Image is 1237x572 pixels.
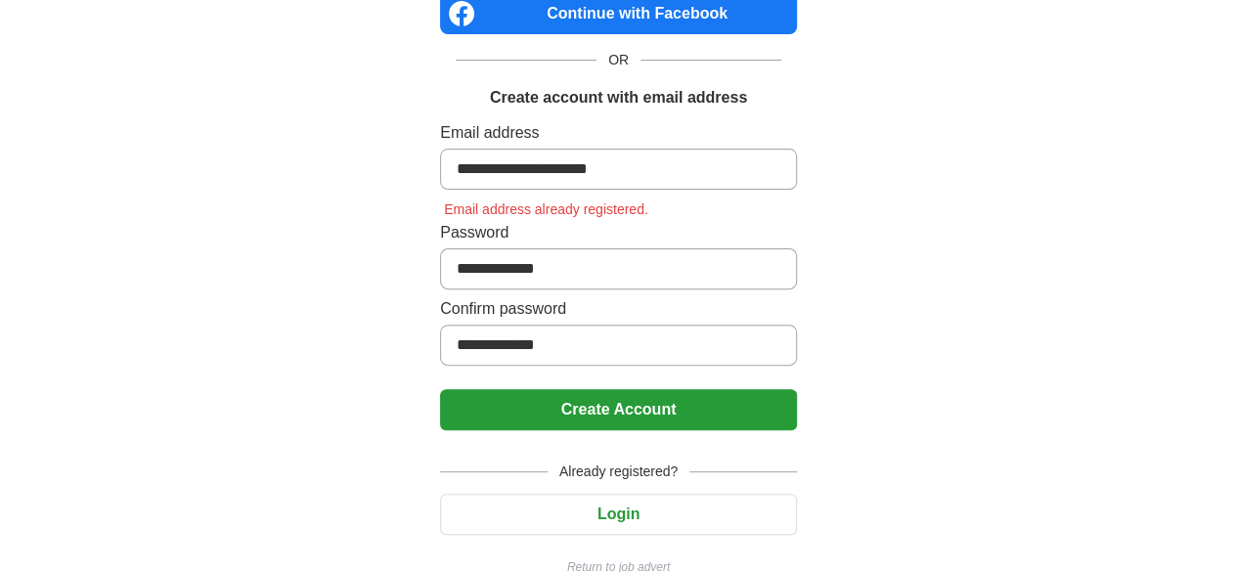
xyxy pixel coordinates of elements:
label: Confirm password [440,297,797,321]
span: Already registered? [548,462,689,482]
span: OR [596,50,641,70]
label: Email address [440,121,797,145]
span: Email address already registered. [440,201,652,217]
button: Login [440,494,797,535]
button: Create Account [440,389,797,430]
h1: Create account with email address [490,86,747,110]
a: Login [440,506,797,522]
label: Password [440,221,797,244]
